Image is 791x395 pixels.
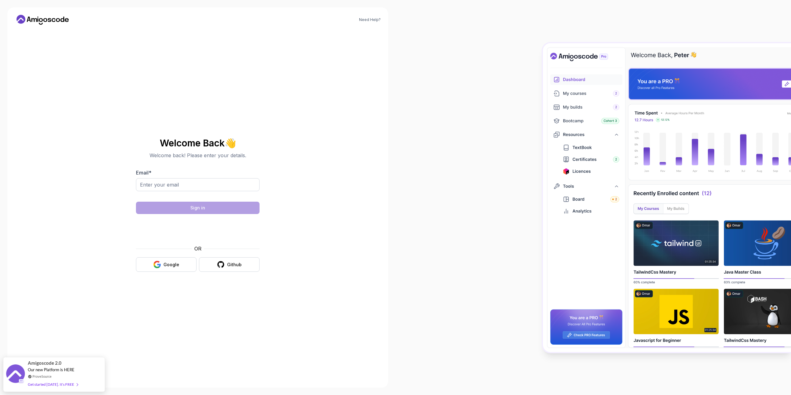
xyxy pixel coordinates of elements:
p: OR [194,245,201,252]
input: Enter your email [136,178,260,191]
h2: Welcome Back [136,138,260,148]
span: 👋 [224,138,236,148]
img: Amigoscode Dashboard [543,43,791,352]
span: Our new Platform is HERE [28,367,74,372]
button: Google [136,257,197,272]
div: Github [227,262,242,268]
div: Get started [DATE]. It's FREE [28,381,78,388]
p: Welcome back! Please enter your details. [136,152,260,159]
a: ProveSource [32,374,52,379]
a: Home link [15,15,70,25]
button: Sign in [136,202,260,214]
div: Sign in [190,205,205,211]
div: Google [163,262,179,268]
button: Github [199,257,260,272]
iframe: Widget containing checkbox for hCaptcha security challenge [151,218,244,241]
img: provesource social proof notification image [6,364,25,384]
span: Amigoscode 2.0 [28,359,61,367]
label: Email * [136,170,151,176]
a: Need Help? [359,17,381,22]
